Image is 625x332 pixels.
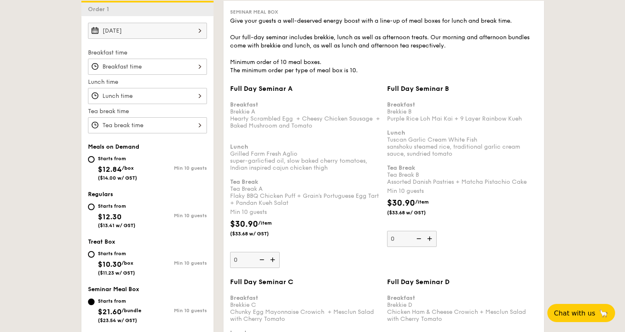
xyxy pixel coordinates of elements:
b: Breakfast [387,101,415,108]
b: Breakfast [230,294,258,301]
div: Starts from [98,203,135,209]
span: Full Day Seminar B [387,85,449,92]
img: icon-add.58712e84.svg [267,252,280,268]
b: Tea Break [387,164,415,171]
div: Min 10 guests [230,208,380,216]
span: Regulars [88,191,113,198]
div: Brekkie A Hearty Scrambled Egg + Cheesy Chicken Sausage + Baked Mushroom and Tomato Grilled Farm ... [230,94,380,206]
span: ($14.00 w/ GST) [98,175,137,181]
b: Breakfast [387,294,415,301]
span: $30.90 [387,198,415,208]
div: Min 10 guests [147,213,207,218]
b: Tea Break [230,178,258,185]
span: $30.90 [230,219,258,229]
img: icon-reduce.1d2dbef1.svg [255,252,267,268]
span: Seminar Meal Box [230,9,278,15]
span: $12.84 [98,165,122,174]
label: Lunch time [88,78,207,86]
div: Min 10 guests [147,260,207,266]
input: Tea break time [88,117,207,133]
span: ($33.68 w/ GST) [387,209,443,216]
span: Full Day Seminar A [230,85,292,92]
span: 🦙 [599,308,608,318]
span: /box [121,260,133,266]
span: $12.30 [98,212,121,221]
span: Full Day Seminar C [230,278,293,286]
input: Starts from$12.30($13.41 w/ GST)Min 10 guests [88,204,95,210]
div: Min 10 guests [147,308,207,313]
b: Lunch [387,129,405,136]
div: Min 10 guests [147,165,207,171]
div: Min 10 guests [387,187,537,195]
b: Breakfast [230,101,258,108]
span: Seminar Meal Box [88,286,139,293]
img: icon-add.58712e84.svg [424,231,437,247]
span: /item [258,220,272,226]
span: Chat with us [554,309,595,317]
span: Meals on Demand [88,143,139,150]
div: Give your guests a well-deserved energy boost with a line-up of meal boxes for lunch and break ti... [230,17,537,75]
input: Breakfast time [88,59,207,75]
input: Event date [88,23,207,39]
span: Order 1 [88,6,112,13]
input: Full Day Seminar BBreakfastBrekkie BPurple Rice Loh Mai Kai + 9 Layer Rainbow KuehLunchTuscan Gar... [387,231,437,247]
div: Starts from [98,155,137,162]
label: Tea break time [88,107,207,116]
span: ($13.41 w/ GST) [98,223,135,228]
label: Breakfast time [88,49,207,57]
span: /bundle [121,308,141,313]
span: Treat Box [88,238,115,245]
input: Starts from$10.30/box($11.23 w/ GST)Min 10 guests [88,251,95,258]
img: icon-reduce.1d2dbef1.svg [412,231,424,247]
span: Full Day Seminar D [387,278,449,286]
span: ($11.23 w/ GST) [98,270,135,276]
div: Starts from [98,298,141,304]
span: /item [415,199,429,205]
span: ($23.54 w/ GST) [98,318,137,323]
input: Starts from$12.84/box($14.00 w/ GST)Min 10 guests [88,156,95,163]
span: /box [122,165,134,171]
span: $21.60 [98,307,121,316]
b: Lunch [230,143,248,150]
div: Brekkie B Purple Rice Loh Mai Kai + 9 Layer Rainbow Kueh Tuscan Garlic Cream White Fish sanshoku ... [387,94,537,185]
button: Chat with us🦙 [547,304,615,322]
input: Starts from$21.60/bundle($23.54 w/ GST)Min 10 guests [88,299,95,305]
input: Lunch time [88,88,207,104]
span: $10.30 [98,260,121,269]
input: Full Day Seminar ABreakfastBrekkie AHearty Scrambled Egg + Cheesy Chicken Sausage + Baked Mushroo... [230,252,280,268]
span: ($33.68 w/ GST) [230,230,286,237]
div: Starts from [98,250,135,257]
